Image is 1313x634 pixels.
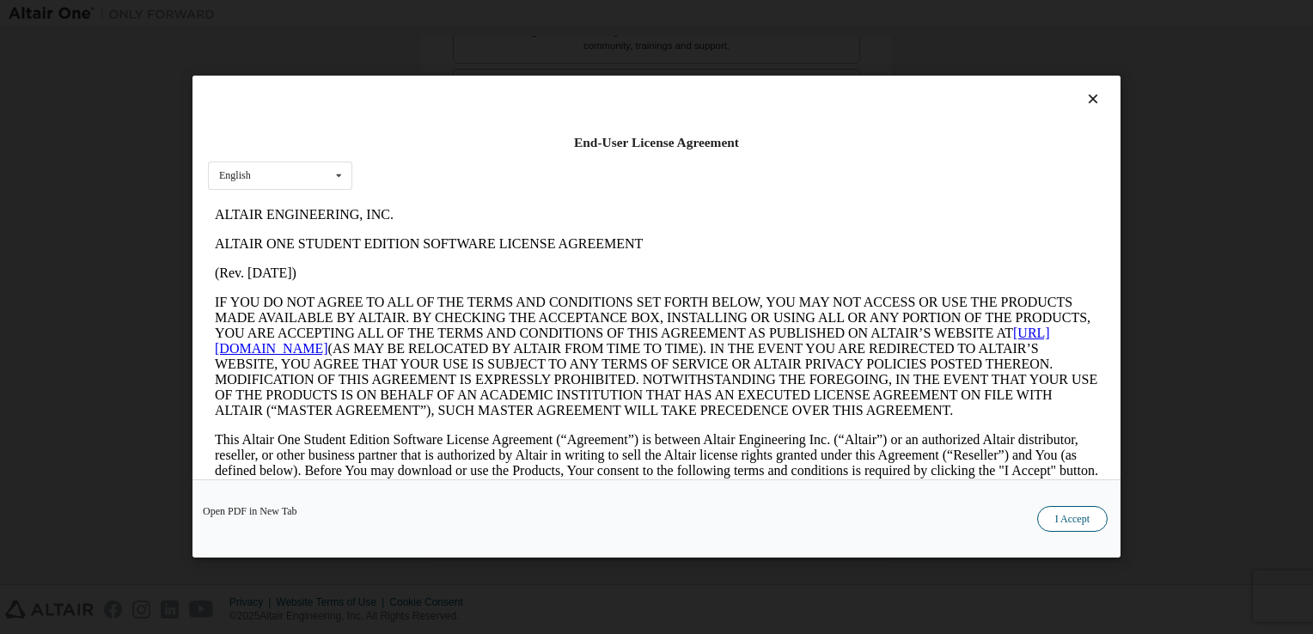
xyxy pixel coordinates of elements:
[7,65,890,81] p: (Rev. [DATE])
[7,7,890,22] p: ALTAIR ENGINEERING, INC.
[219,171,251,181] div: English
[7,94,890,218] p: IF YOU DO NOT AGREE TO ALL OF THE TERMS AND CONDITIONS SET FORTH BELOW, YOU MAY NOT ACCESS OR USE...
[7,232,890,294] p: This Altair One Student Edition Software License Agreement (“Agreement”) is between Altair Engine...
[7,36,890,52] p: ALTAIR ONE STUDENT EDITION SOFTWARE LICENSE AGREEMENT
[208,134,1105,151] div: End-User License Agreement
[203,507,297,517] a: Open PDF in New Tab
[1037,507,1108,533] button: I Accept
[7,125,842,155] a: [URL][DOMAIN_NAME]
